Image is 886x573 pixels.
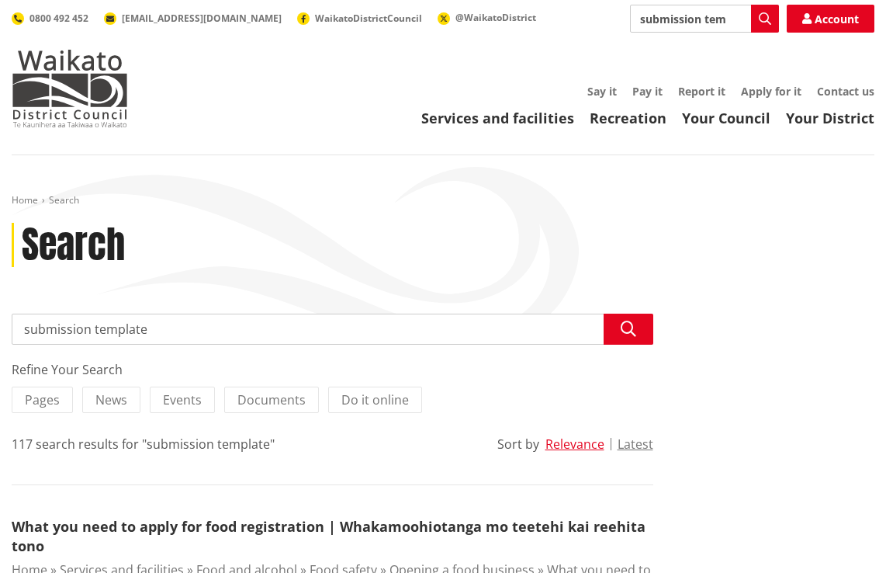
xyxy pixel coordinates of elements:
[12,314,653,345] input: Search input
[587,84,617,99] a: Say it
[12,12,88,25] a: 0800 492 452
[741,84,801,99] a: Apply for it
[22,223,125,268] h1: Search
[12,360,653,379] div: Refine Your Search
[29,12,88,25] span: 0800 492 452
[12,194,874,207] nav: breadcrumb
[618,437,653,451] button: Latest
[95,391,127,408] span: News
[237,391,306,408] span: Documents
[497,435,539,453] div: Sort by
[12,193,38,207] a: Home
[590,109,666,127] a: Recreation
[122,12,282,25] span: [EMAIL_ADDRESS][DOMAIN_NAME]
[315,12,422,25] span: WaikatoDistrictCouncil
[682,109,770,127] a: Your Council
[678,84,725,99] a: Report it
[787,5,874,33] a: Account
[421,109,574,127] a: Services and facilities
[12,435,275,453] div: 117 search results for "submission template"
[104,12,282,25] a: [EMAIL_ADDRESS][DOMAIN_NAME]
[297,12,422,25] a: WaikatoDistrictCouncil
[12,517,645,555] a: What you need to apply for food registration | Whakamoohiotanga mo teetehi kai reehita tono
[632,84,663,99] a: Pay it
[438,11,536,24] a: @WaikatoDistrict
[12,50,128,127] img: Waikato District Council - Te Kaunihera aa Takiwaa o Waikato
[786,109,874,127] a: Your District
[163,391,202,408] span: Events
[341,391,409,408] span: Do it online
[545,437,604,451] button: Relevance
[630,5,779,33] input: Search input
[455,11,536,24] span: @WaikatoDistrict
[49,193,79,207] span: Search
[25,391,60,408] span: Pages
[817,84,874,99] a: Contact us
